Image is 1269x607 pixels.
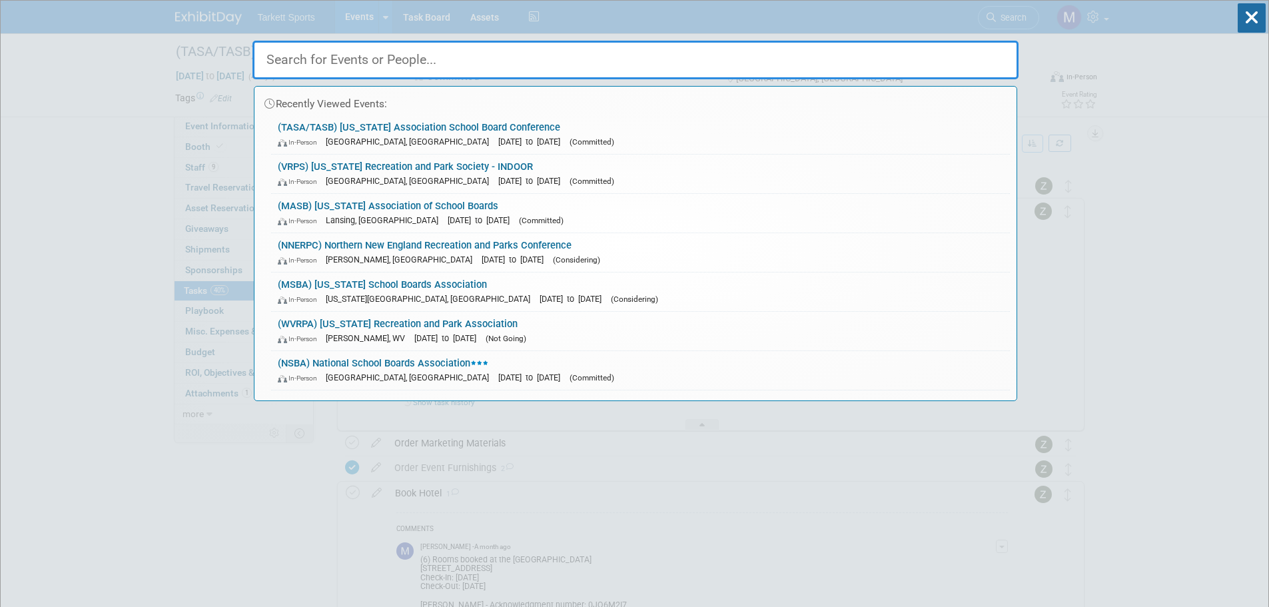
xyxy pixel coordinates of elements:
div: Recently Viewed Events: [261,87,1010,115]
span: In-Person [278,256,323,265]
span: In-Person [278,177,323,186]
a: (TASA/TASB) [US_STATE] Association School Board Conference In-Person [GEOGRAPHIC_DATA], [GEOGRAPH... [271,115,1010,154]
a: (MASB) [US_STATE] Association of School Boards In-Person Lansing, [GEOGRAPHIC_DATA] [DATE] to [DA... [271,194,1010,233]
span: (Considering) [553,255,600,265]
a: (MSBA) [US_STATE] School Boards Association In-Person [US_STATE][GEOGRAPHIC_DATA], [GEOGRAPHIC_DA... [271,273,1010,311]
input: Search for Events or People... [252,41,1019,79]
a: (VRPS) [US_STATE] Recreation and Park Society - INDOOR In-Person [GEOGRAPHIC_DATA], [GEOGRAPHIC_D... [271,155,1010,193]
a: (WVRPA) [US_STATE] Recreation and Park Association In-Person [PERSON_NAME], WV [DATE] to [DATE] (... [271,312,1010,350]
span: [GEOGRAPHIC_DATA], [GEOGRAPHIC_DATA] [326,137,496,147]
span: [PERSON_NAME], [GEOGRAPHIC_DATA] [326,255,479,265]
span: (Not Going) [486,334,526,343]
span: [GEOGRAPHIC_DATA], [GEOGRAPHIC_DATA] [326,176,496,186]
span: In-Person [278,217,323,225]
span: (Committed) [570,373,614,382]
span: (Considering) [611,295,658,304]
span: Lansing, [GEOGRAPHIC_DATA] [326,215,445,225]
span: [DATE] to [DATE] [498,372,567,382]
span: (Committed) [570,177,614,186]
span: (Committed) [570,137,614,147]
span: [DATE] to [DATE] [498,176,567,186]
span: [GEOGRAPHIC_DATA], [GEOGRAPHIC_DATA] [326,372,496,382]
span: In-Person [278,334,323,343]
span: [DATE] to [DATE] [414,333,483,343]
span: [US_STATE][GEOGRAPHIC_DATA], [GEOGRAPHIC_DATA] [326,294,537,304]
a: (NSBA) National School Boards Association In-Person [GEOGRAPHIC_DATA], [GEOGRAPHIC_DATA] [DATE] t... [271,351,1010,390]
span: [PERSON_NAME], WV [326,333,412,343]
span: [DATE] to [DATE] [482,255,550,265]
span: In-Person [278,295,323,304]
span: [DATE] to [DATE] [540,294,608,304]
span: [DATE] to [DATE] [448,215,516,225]
span: In-Person [278,374,323,382]
span: [DATE] to [DATE] [498,137,567,147]
span: (Committed) [519,216,564,225]
span: In-Person [278,138,323,147]
a: (NNERPC) Northern New England Recreation and Parks Conference In-Person [PERSON_NAME], [GEOGRAPHI... [271,233,1010,272]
